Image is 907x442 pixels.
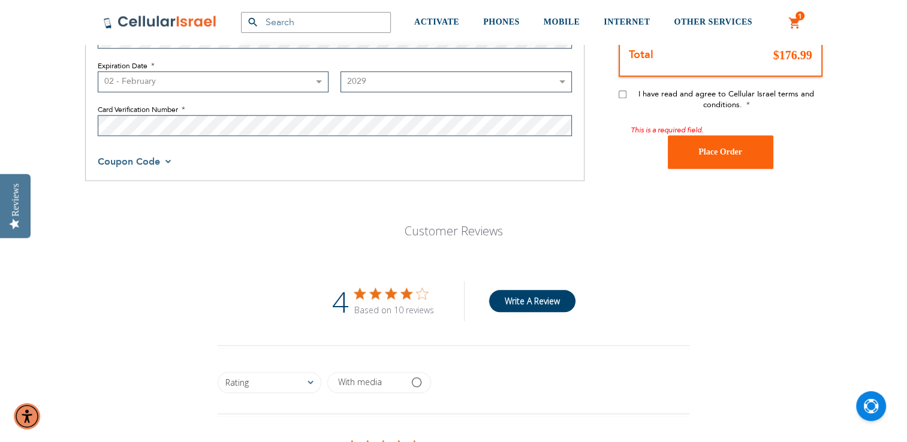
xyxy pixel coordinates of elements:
[98,155,160,168] span: Coupon Code
[798,11,802,21] span: 1
[103,15,217,29] img: Cellular Israel Logo
[10,183,21,216] div: Reviews
[483,17,520,26] span: PHONES
[668,135,773,169] button: Place Order
[241,12,391,33] input: Search
[604,17,650,26] span: INTERNET
[414,17,459,26] span: ACTIVATE
[14,403,40,429] div: Accessibility Menu
[332,281,348,321] div: 4
[773,49,812,62] span: $176.99
[98,61,147,71] span: Expiration Date
[698,147,742,156] span: Place Order
[489,290,575,312] button: Write A Review
[629,47,653,62] strong: Total
[98,105,178,114] span: Card Verification Number
[638,89,814,110] span: I have read and agree to Cellular Israel terms and conditions.
[336,223,572,239] p: Customer Reviews
[788,16,801,31] a: 1
[338,378,382,386] div: With media
[327,372,431,393] button: Filter by media
[631,122,822,135] div: This is a required field.
[354,304,434,316] div: Based on 10 reviews
[354,288,434,299] div: 4 out of 5 stars
[544,17,580,26] span: MOBILE
[674,17,752,26] span: OTHER SERVICES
